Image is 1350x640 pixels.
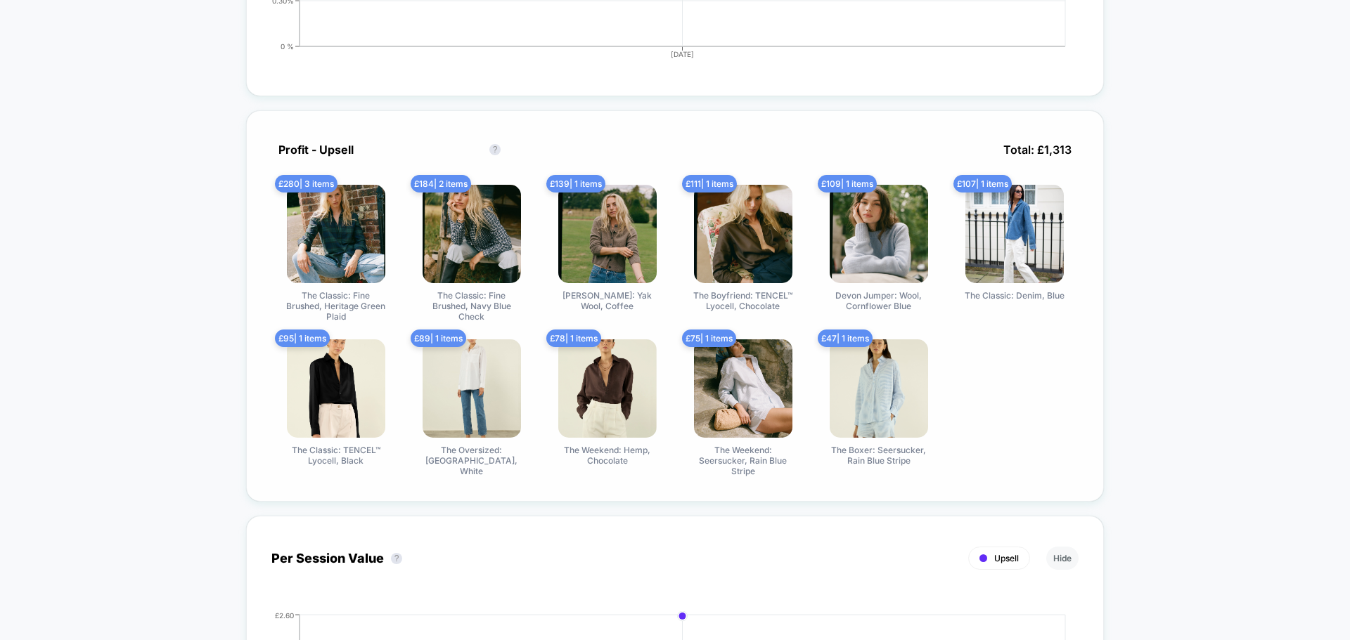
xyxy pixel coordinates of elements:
span: The Classic: Fine Brushed, Navy Blue Check [419,290,525,322]
span: Devon Jumper: Wool, Cornflower Blue [826,290,932,311]
span: Upsell [994,553,1019,563]
span: The Weekend: Seersucker, Rain Blue Stripe [690,445,796,476]
span: The Classic: Denim, Blue [965,290,1065,301]
span: The Oversized: [GEOGRAPHIC_DATA], White [419,445,525,476]
img: The Oversized: Oxford, White [423,339,521,438]
img: The Classic: TENCEL™ Lyocell, Black [287,339,385,438]
tspan: 0 % [281,41,294,50]
span: £ 184 | 2 items [411,175,471,192]
span: The Weekend: Hemp, Chocolate [555,445,660,466]
img: Devon Jumper: Wool, Cornflower Blue [830,185,928,283]
img: The Classic: Fine Brushed, Heritage Green Plaid [287,185,385,283]
span: The Classic: Fine Brushed, Heritage Green Plaid [283,290,389,322]
button: ? [391,553,402,564]
span: The Classic: TENCEL™ Lyocell, Black [283,445,389,466]
span: £ 89 | 1 items [411,329,466,347]
span: £ 280 | 3 items [275,175,337,192]
span: £ 109 | 1 items [818,175,877,192]
img: The Boxer: Seersucker, Rain Blue Stripe [830,339,928,438]
span: £ 47 | 1 items [818,329,873,347]
img: The Classic: Denim, Blue [965,185,1064,283]
tspan: £2.60 [275,610,294,619]
span: £ 95 | 1 items [275,329,330,347]
img: The Classic: Fine Brushed, Navy Blue Check [423,185,521,283]
tspan: [DATE] [671,50,694,58]
img: The Weekend: Hemp, Chocolate [558,339,657,438]
button: Hide [1046,547,1079,570]
span: The Boxer: Seersucker, Rain Blue Stripe [826,445,932,466]
span: £ 107 | 1 items [953,175,1012,192]
span: Total: £ 1,313 [996,136,1079,164]
button: ? [489,144,501,155]
img: Jura Cardigan: Yak Wool, Coffee [558,185,657,283]
span: £ 78 | 1 items [546,329,601,347]
span: [PERSON_NAME]: Yak Wool, Coffee [555,290,660,311]
span: The Boyfriend: TENCEL™ Lyocell, Chocolate [690,290,796,311]
img: The Weekend: Seersucker, Rain Blue Stripe [694,339,792,438]
img: The Boyfriend: TENCEL™ Lyocell, Chocolate [694,185,792,283]
span: £ 111 | 1 items [682,175,737,192]
span: £ 75 | 1 items [682,329,736,347]
span: £ 139 | 1 items [546,175,605,192]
